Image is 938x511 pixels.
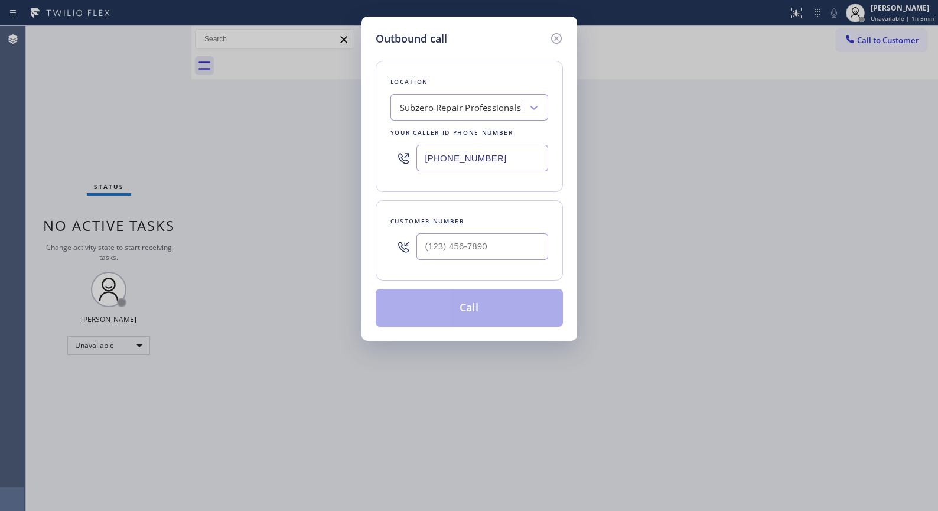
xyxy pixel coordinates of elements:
div: Customer number [390,215,548,227]
div: Location [390,76,548,88]
input: (123) 456-7890 [416,145,548,171]
input: (123) 456-7890 [416,233,548,260]
div: Your caller id phone number [390,126,548,139]
div: Subzero Repair Professionals [400,101,522,115]
h5: Outbound call [376,31,447,47]
button: Call [376,289,563,327]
